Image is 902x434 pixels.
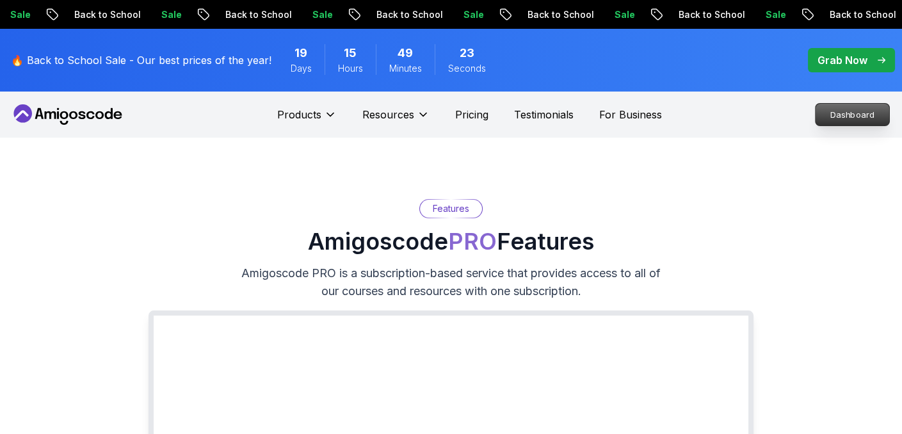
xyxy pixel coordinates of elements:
a: For Business [599,107,662,122]
p: 🔥 Back to School Sale - Our best prices of the year! [11,52,271,68]
span: 23 Seconds [460,44,474,62]
p: Products [277,107,321,122]
p: Dashboard [816,104,889,125]
p: Back to School [366,8,453,21]
span: Minutes [389,62,422,75]
p: Back to School [214,8,302,21]
span: Days [291,62,312,75]
a: Pricing [455,107,488,122]
p: Sale [150,8,191,21]
p: Back to School [668,8,755,21]
p: Grab Now [817,52,867,68]
p: Back to School [63,8,150,21]
span: 15 Hours [344,44,357,62]
p: Amigoscode PRO is a subscription-based service that provides access to all of our courses and res... [236,264,666,300]
span: Hours [338,62,363,75]
button: Resources [362,107,430,133]
p: Resources [362,107,414,122]
a: Dashboard [815,103,890,126]
span: 49 Minutes [398,44,413,62]
span: PRO [448,227,497,255]
a: Testimonials [514,107,574,122]
span: Seconds [448,62,486,75]
span: 19 Days [294,44,307,62]
p: Sale [604,8,645,21]
button: Products [277,107,337,133]
p: Sale [755,8,796,21]
p: Sale [302,8,342,21]
p: Features [433,202,469,215]
h2: Amigoscode Features [308,229,594,254]
p: Sale [453,8,494,21]
p: Back to School [517,8,604,21]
